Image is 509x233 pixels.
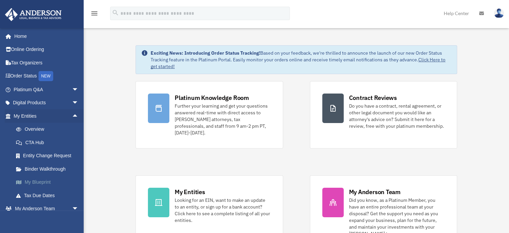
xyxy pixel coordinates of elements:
div: My Anderson Team [349,188,401,196]
a: Binder Walkthrough [9,162,89,176]
img: Anderson Advisors Platinum Portal [3,8,64,21]
a: Platinum Q&Aarrow_drop_down [5,83,89,96]
a: My Anderson Teamarrow_drop_down [5,202,89,216]
span: arrow_drop_down [72,96,85,110]
img: User Pic [494,8,504,18]
div: Based on your feedback, we're thrilled to announce the launch of our new Order Status Tracking fe... [151,50,451,70]
span: arrow_drop_down [72,202,85,216]
div: Further your learning and get your questions answered real-time with direct access to [PERSON_NAM... [175,103,270,136]
a: Platinum Knowledge Room Further your learning and get your questions answered real-time with dire... [136,81,283,149]
i: menu [90,9,98,17]
div: NEW [38,71,53,81]
a: CTA Hub [9,136,89,149]
a: Contract Reviews Do you have a contract, rental agreement, or other legal document you would like... [310,81,457,149]
div: Platinum Knowledge Room [175,94,249,102]
i: search [112,9,119,16]
span: arrow_drop_down [72,83,85,97]
a: Tax Organizers [5,56,89,69]
div: Do you have a contract, rental agreement, or other legal document you would like an attorney's ad... [349,103,445,129]
a: My Blueprint [9,176,89,189]
span: arrow_drop_up [72,109,85,123]
a: Overview [9,123,89,136]
a: menu [90,12,98,17]
strong: Exciting News: Introducing Order Status Tracking! [151,50,260,56]
div: Contract Reviews [349,94,397,102]
a: Digital Productsarrow_drop_down [5,96,89,110]
div: My Entities [175,188,205,196]
a: Order StatusNEW [5,69,89,83]
a: Click Here to get started! [151,57,445,69]
a: Home [5,30,85,43]
div: Looking for an EIN, want to make an update to an entity, or sign up for a bank account? Click her... [175,197,270,224]
a: Online Ordering [5,43,89,56]
a: Entity Change Request [9,149,89,163]
a: My Entitiesarrow_drop_up [5,109,89,123]
a: Tax Due Dates [9,189,89,202]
